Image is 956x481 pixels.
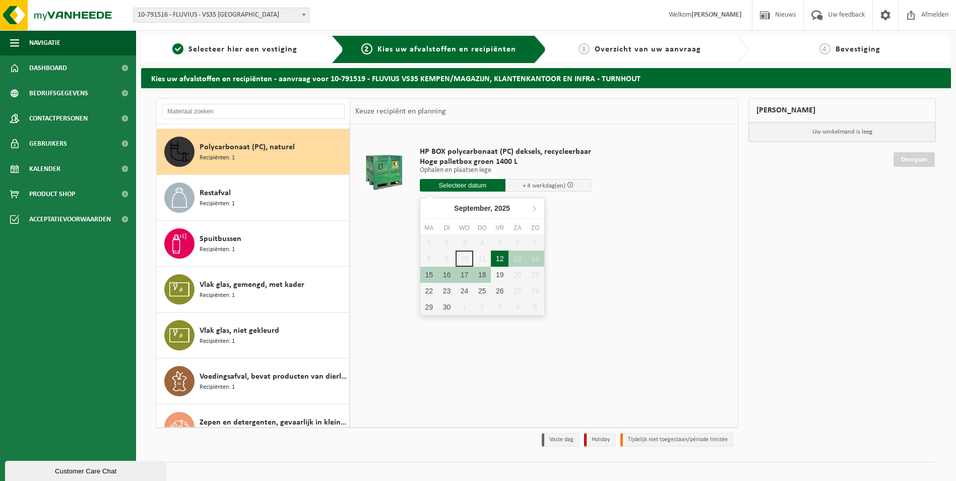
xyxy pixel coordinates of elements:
div: 29 [420,299,438,315]
span: Dashboard [29,55,67,81]
div: zo [527,223,544,233]
span: Recipiënten: 1 [200,153,235,163]
span: 4 [819,43,831,54]
span: Vlak glas, gemengd, met kader [200,279,304,291]
div: 26 [491,283,508,299]
span: 10-791516 - FLUVIUS - VS35 KEMPEN [133,8,309,23]
div: 19 [491,267,508,283]
button: Polycarbonaat (PC), naturel Recipiënten: 1 [157,129,350,175]
div: 16 [438,267,456,283]
div: 30 [438,299,456,315]
span: Selecteer hier een vestiging [188,45,297,53]
div: za [508,223,526,233]
div: do [473,223,491,233]
i: 2025 [494,205,510,212]
input: Materiaal zoeken [162,104,345,119]
span: Recipiënten: 1 [200,291,235,300]
span: Kies uw afvalstoffen en recipiënten [377,45,516,53]
div: wo [456,223,473,233]
span: Kalender [29,156,60,182]
span: Hoge palletbox groen 1400 L [420,157,591,167]
span: Bedrijfsgegevens [29,81,88,106]
span: Vlak glas, niet gekleurd [200,325,279,337]
span: 3 [579,43,590,54]
a: 1Selecteer hier een vestiging [146,43,324,55]
span: Restafval [200,187,231,199]
span: Spuitbussen [200,233,241,245]
div: 1 [456,299,473,315]
span: Gebruikers [29,131,67,156]
div: 2 [473,299,491,315]
div: 23 [438,283,456,299]
button: Voedingsafval, bevat producten van dierlijke oorsprong, onverpakt, categorie 3 Recipiënten: 1 [157,358,350,404]
div: 18 [473,267,491,283]
div: [PERSON_NAME] [748,98,936,123]
h2: Kies uw afvalstoffen en recipiënten - aanvraag voor 10-791519 - FLUVIUS VS35 KEMPEN/MAGAZIJN, KLA... [141,68,951,88]
li: Tijdelijk niet toegestaan/période limitée [620,433,733,447]
span: Recipiënten: 1 [200,383,235,392]
a: Doorgaan [894,152,935,167]
span: HP BOX polycarbonaat (PC) deksels, recycleerbaar [420,147,591,157]
span: + 4 werkdag(en) [523,183,565,189]
div: 17 [456,267,473,283]
span: Product Shop [29,182,75,207]
div: vr [491,223,508,233]
div: 12 [491,251,508,267]
iframe: chat widget [5,459,168,481]
button: Vlak glas, gemengd, met kader Recipiënten: 1 [157,267,350,313]
span: 2 [361,43,372,54]
span: Overzicht van uw aanvraag [595,45,701,53]
div: di [438,223,456,233]
div: 24 [456,283,473,299]
span: Navigatie [29,30,60,55]
button: Zepen en detergenten, gevaarlijk in kleinverpakking [157,404,350,450]
span: Recipiënten: 1 [200,199,235,209]
button: Restafval Recipiënten: 1 [157,175,350,221]
div: September, [450,200,514,216]
span: Recipiënten: 1 [200,245,235,255]
div: ma [420,223,438,233]
span: Zepen en detergenten, gevaarlijk in kleinverpakking [200,416,347,429]
div: 3 [491,299,508,315]
span: Polycarbonaat (PC), naturel [200,141,295,153]
div: 22 [420,283,438,299]
strong: [PERSON_NAME] [691,11,742,19]
span: Acceptatievoorwaarden [29,207,111,232]
span: Voedingsafval, bevat producten van dierlijke oorsprong, onverpakt, categorie 3 [200,371,347,383]
span: Recipiënten: 1 [200,337,235,346]
div: 15 [420,267,438,283]
div: Keuze recipiënt en planning [350,99,451,124]
div: 25 [473,283,491,299]
li: Holiday [584,433,615,447]
span: Contactpersonen [29,106,88,131]
p: Uw winkelmand is leeg [749,123,935,142]
span: 10-791516 - FLUVIUS - VS35 KEMPEN [134,8,309,22]
button: Vlak glas, niet gekleurd Recipiënten: 1 [157,313,350,358]
button: Spuitbussen Recipiënten: 1 [157,221,350,267]
p: Ophalen en plaatsen lege [420,167,591,174]
span: Bevestiging [836,45,880,53]
li: Vaste dag [542,433,579,447]
span: 1 [172,43,183,54]
input: Selecteer datum [420,179,505,192]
